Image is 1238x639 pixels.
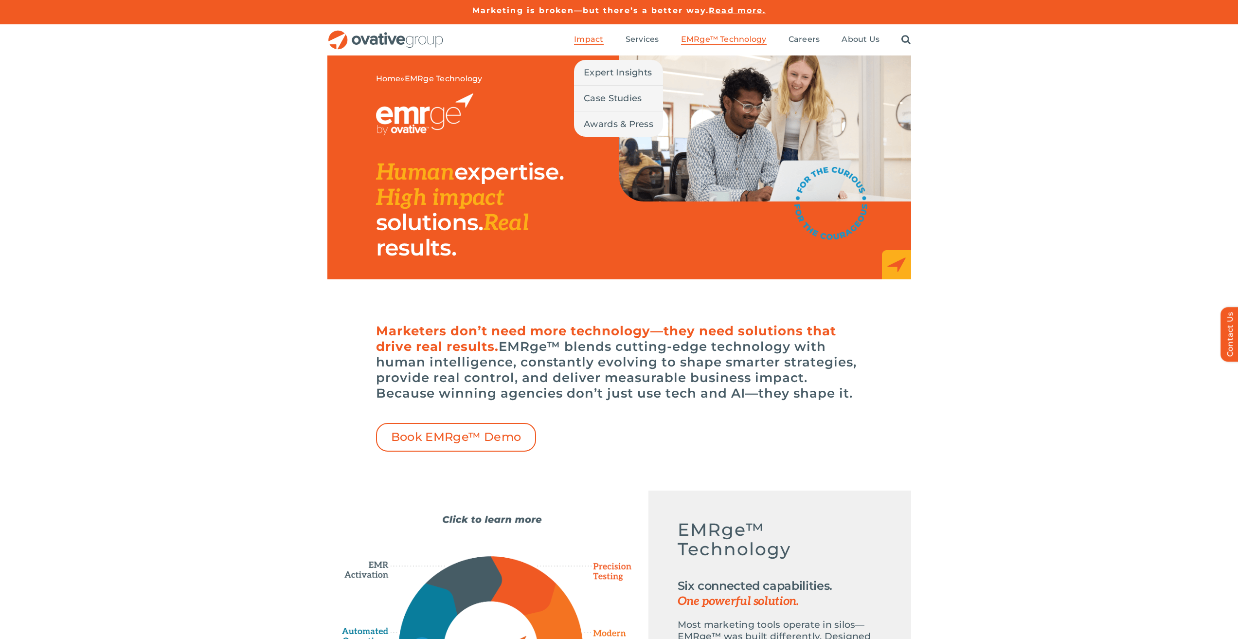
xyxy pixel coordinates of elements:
span: High impact [376,184,504,212]
span: About Us [842,35,879,44]
a: Services [626,35,659,45]
img: EMRge Landing Page Header Image [619,55,911,201]
span: Human [376,159,455,186]
a: Impact [574,35,603,45]
a: Book EMRge™ Demo [376,423,537,452]
span: Book EMRge™ Demo [391,430,521,444]
path: EMR Activation [426,556,502,614]
h5: EMRge™ Technology [678,520,882,568]
span: One powerful solution. [678,594,882,609]
a: OG_Full_horizontal_RGB [327,29,444,38]
span: EMRge™ Technology [681,35,767,44]
span: Expert Insights [584,66,652,79]
a: Careers [789,35,820,45]
nav: Menu [574,24,911,55]
a: Expert Insights [574,60,663,85]
span: » [376,74,483,84]
span: results. [376,234,456,261]
span: expertise. [454,158,564,185]
span: Awards & Press [584,117,653,131]
a: Home [376,74,401,83]
h6: EMRge™ blends cutting-edge technology with human intelligence, constantly evolving to shape smart... [376,323,862,401]
a: About Us [842,35,879,45]
path: EMR Activation [342,546,398,579]
a: EMRge™ Technology [681,35,767,45]
a: Case Studies [574,86,663,111]
a: Read more. [709,6,766,15]
span: Impact [574,35,603,44]
span: solutions. [376,208,484,236]
a: Marketing is broken—but there’s a better way. [472,6,709,15]
path: Precision Testing [581,559,634,585]
span: Services [626,35,659,44]
span: Real [484,210,529,237]
a: Awards & Press [574,111,663,137]
span: EMRge Technology [405,74,483,83]
span: Careers [789,35,820,44]
h2: Six connected capabilities. [678,578,882,609]
span: Marketers don’t need more technology—they need solutions that drive real results. [376,323,836,354]
img: EMRge_HomePage_Elements_Arrow Box [882,250,911,279]
img: EMRGE_RGB_wht [376,93,473,135]
span: Case Studies [584,91,642,105]
path: Precision Testing [491,557,556,615]
a: Search [901,35,911,45]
